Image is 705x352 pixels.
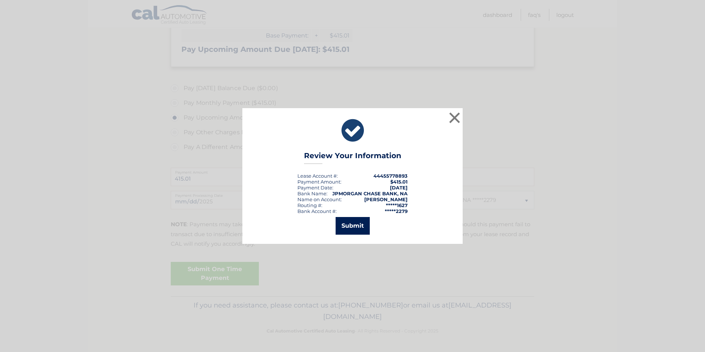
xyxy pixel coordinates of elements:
span: $415.01 [390,179,408,185]
button: × [447,110,462,125]
strong: 44455778893 [373,173,408,179]
div: Routing #: [297,202,322,208]
div: Name on Account: [297,196,342,202]
strong: JPMORGAN CHASE BANK, NA [332,191,408,196]
button: Submit [336,217,370,235]
span: [DATE] [390,185,408,191]
span: Payment Date [297,185,332,191]
div: : [297,185,333,191]
h3: Review Your Information [304,151,401,164]
div: Payment Amount: [297,179,341,185]
div: Bank Name: [297,191,328,196]
strong: [PERSON_NAME] [364,196,408,202]
div: Lease Account #: [297,173,338,179]
div: Bank Account #: [297,208,337,214]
